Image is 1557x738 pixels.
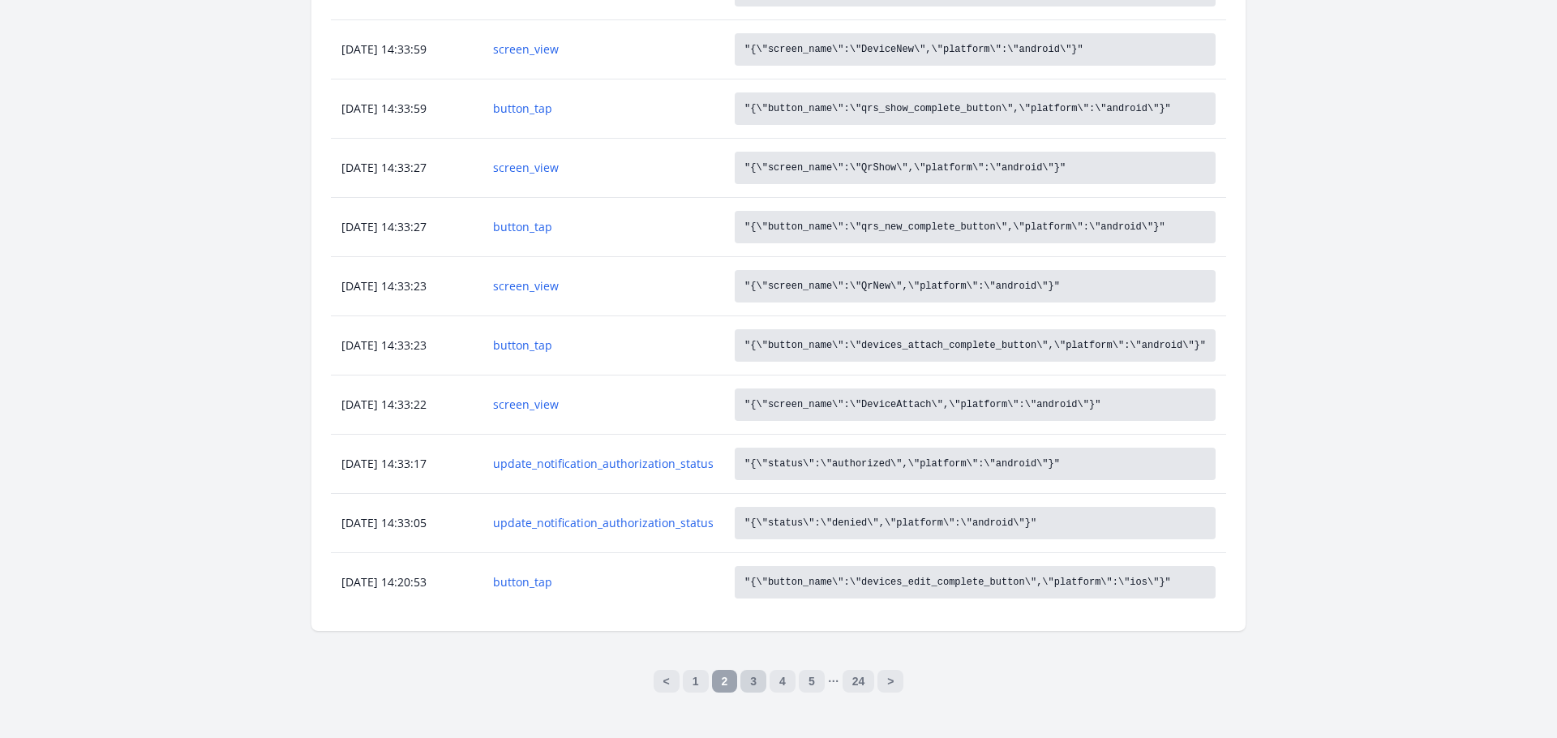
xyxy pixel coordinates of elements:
[493,101,714,117] a: button_tap
[735,566,1216,599] pre: "{\"button_name\":\"devices_edit_complete_button\",\"platform\":\"ios\"}"
[332,515,482,531] div: [DATE] 14:33:05
[332,574,482,590] div: [DATE] 14:20:53
[493,574,714,590] a: button_tap
[493,160,714,176] a: screen_view
[683,670,709,693] a: 1
[332,397,482,413] div: [DATE] 14:33:22
[735,270,1216,302] pre: "{\"screen_name\":\"QrNew\",\"platform\":\"android\"}"
[712,670,738,693] a: 2
[828,670,839,693] a: …
[493,456,714,472] a: update_notification_authorization_status
[843,670,875,693] a: 24
[735,33,1216,66] pre: "{\"screen_name\":\"DeviceNew\",\"platform\":\"android\"}"
[332,337,482,354] div: [DATE] 14:33:23
[735,92,1216,125] pre: "{\"button_name\":\"qrs_show_complete_button\",\"platform\":\"android\"}"
[493,278,714,294] a: screen_view
[654,670,904,693] nav: Pages
[332,278,482,294] div: [DATE] 14:33:23
[493,219,714,235] a: button_tap
[493,397,714,413] a: screen_view
[735,211,1216,243] pre: "{\"button_name\":\"qrs_new_complete_button\",\"platform\":\"android\"}"
[332,219,482,235] div: [DATE] 14:33:27
[799,670,825,693] a: 5
[740,670,766,693] a: 3
[332,101,482,117] div: [DATE] 14:33:59
[493,41,714,58] a: screen_view
[332,456,482,472] div: [DATE] 14:33:17
[735,388,1216,421] pre: "{\"screen_name\":\"DeviceAttach\",\"platform\":\"android\"}"
[735,152,1216,184] pre: "{\"screen_name\":\"QrShow\",\"platform\":\"android\"}"
[654,670,680,693] a: Previous
[332,41,482,58] div: [DATE] 14:33:59
[877,670,903,693] a: Next
[332,160,482,176] div: [DATE] 14:33:27
[493,337,714,354] a: button_tap
[735,329,1216,362] pre: "{\"button_name\":\"devices_attach_complete_button\",\"platform\":\"android\"}"
[770,670,796,693] a: 4
[735,448,1216,480] pre: "{\"status\":\"authorized\",\"platform\":\"android\"}"
[493,515,714,531] a: update_notification_authorization_status
[735,507,1216,539] pre: "{\"status\":\"denied\",\"platform\":\"android\"}"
